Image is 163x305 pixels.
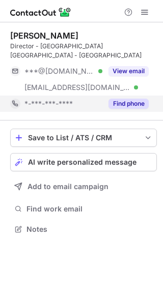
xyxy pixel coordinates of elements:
[10,30,78,41] div: [PERSON_NAME]
[28,182,108,191] span: Add to email campaign
[108,99,149,109] button: Reveal Button
[10,42,157,60] div: Director - [GEOGRAPHIC_DATA] [GEOGRAPHIC_DATA] - [GEOGRAPHIC_DATA]
[28,158,137,166] span: AI write personalized message
[10,6,71,18] img: ContactOut v5.3.10
[28,134,139,142] div: Save to List / ATS / CRM
[10,177,157,196] button: Add to email campaign
[26,225,153,234] span: Notes
[26,204,153,213] span: Find work email
[24,67,95,76] span: ***@[DOMAIN_NAME]
[108,66,149,76] button: Reveal Button
[10,202,157,216] button: Find work email
[10,129,157,147] button: save-profile-one-click
[10,153,157,171] button: AI write personalized message
[10,222,157,236] button: Notes
[24,83,130,92] span: [EMAIL_ADDRESS][DOMAIN_NAME]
